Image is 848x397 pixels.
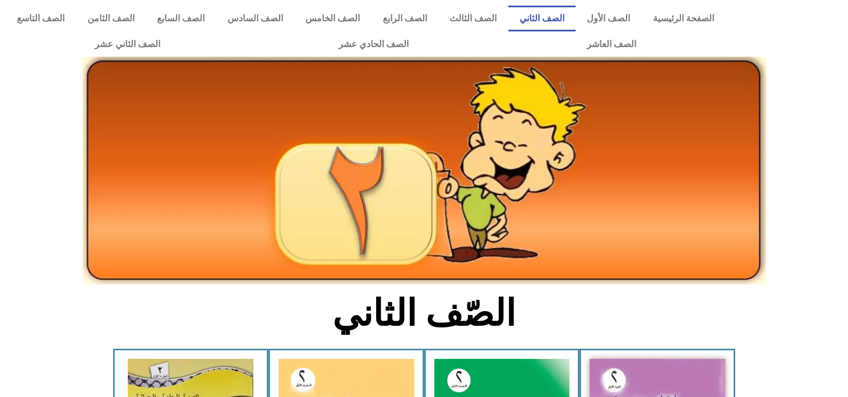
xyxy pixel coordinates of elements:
[576,6,642,31] a: الصف الأول
[438,6,508,31] a: الصف الثالث
[249,31,498,57] a: الصف الحادي عشر
[642,6,726,31] a: الصفحة الرئيسية
[6,31,249,57] a: الصف الثاني عشر
[6,6,76,31] a: الصف التاسع
[216,6,295,31] a: الصف السادس
[239,292,609,335] h2: الصّف الثاني
[76,6,146,31] a: الصف الثامن
[294,6,372,31] a: الصف الخامس
[498,31,725,57] a: الصف العاشر
[372,6,439,31] a: الصف الرابع
[508,6,576,31] a: الصف الثاني
[146,6,216,31] a: الصف السابع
